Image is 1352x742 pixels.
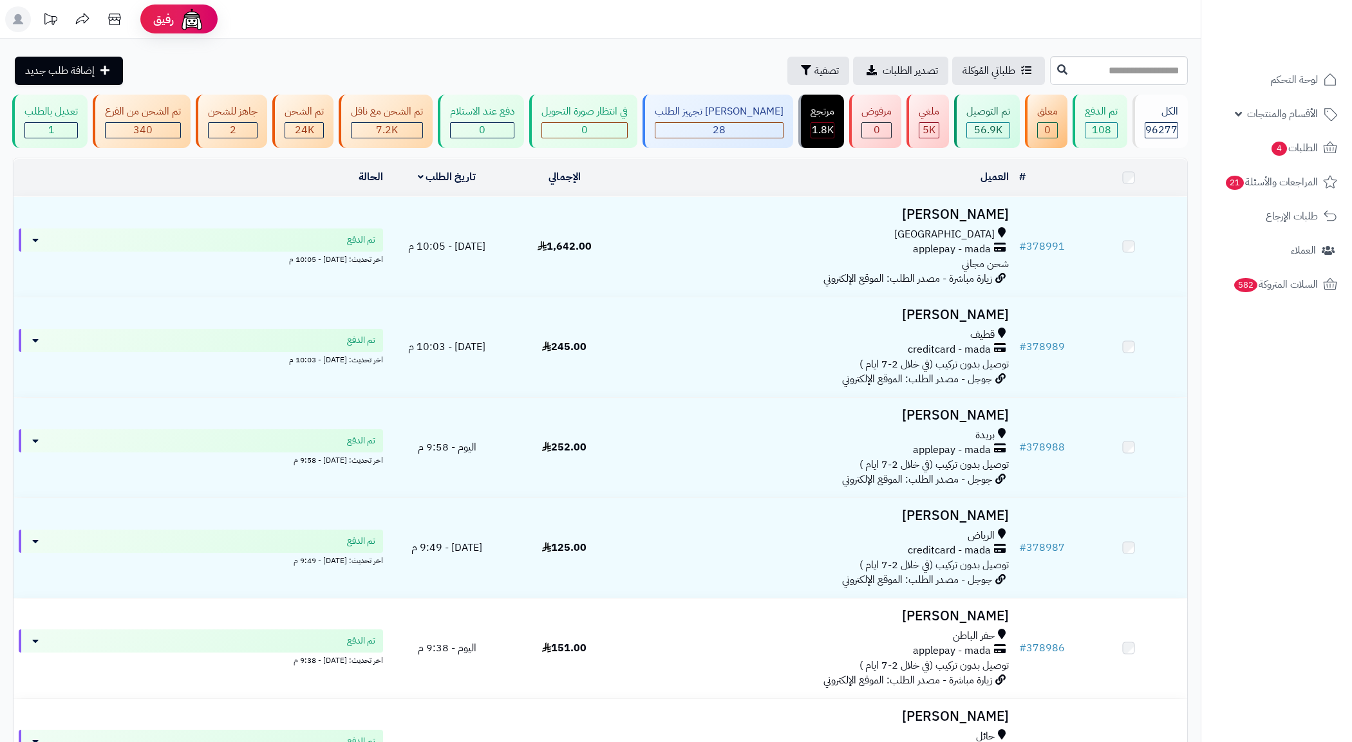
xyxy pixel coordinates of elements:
span: 2 [230,122,236,138]
a: تاريخ الطلب [418,169,476,185]
button: تصفية [787,57,849,85]
a: العميل [981,169,1009,185]
span: تصفية [814,63,839,79]
a: #378986 [1019,640,1065,656]
h3: [PERSON_NAME] [628,609,1009,624]
div: مرفوض [861,104,892,119]
div: في انتظار صورة التحويل [541,104,628,119]
span: زيارة مباشرة - مصدر الطلب: الموقع الإلكتروني [823,271,992,286]
span: 151.00 [542,640,587,656]
a: الإجمالي [549,169,581,185]
div: 0 [451,123,514,138]
span: تم الدفع [347,234,375,246]
div: 24023 [285,123,323,138]
span: # [1019,339,1026,355]
div: 1 [25,123,77,138]
div: تم الدفع [1085,104,1118,119]
span: 108 [1092,122,1111,138]
a: العملاء [1209,235,1344,266]
span: زيارة مباشرة - مصدر الطلب: الموقع الإلكتروني [823,672,992,688]
span: 0 [874,122,880,138]
a: تم الشحن من الفرع 340 [90,95,193,148]
span: 1,642.00 [538,239,592,254]
div: ملغي [919,104,939,119]
span: 0 [1044,122,1051,138]
div: تعديل بالطلب [24,104,78,119]
div: [PERSON_NAME] تجهيز الطلب [655,104,784,119]
h3: [PERSON_NAME] [628,408,1009,423]
span: 7.2K [376,122,398,138]
span: applepay - mada [913,644,991,658]
div: معلق [1037,104,1058,119]
span: 5K [923,122,935,138]
span: تم الدفع [347,535,375,548]
a: جاهز للشحن 2 [193,95,270,148]
div: 108 [1085,123,1117,138]
span: 56.9K [974,122,1002,138]
span: اليوم - 9:38 م [418,640,476,656]
span: السلات المتروكة [1233,275,1318,293]
span: 1.8K [812,122,834,138]
a: مرتجع 1.8K [796,95,847,148]
a: دفع عند الاستلام 0 [435,95,527,148]
span: 0 [479,122,485,138]
span: 252.00 [542,440,587,455]
a: لوحة التحكم [1209,64,1344,95]
h3: [PERSON_NAME] [628,709,1009,724]
div: اخر تحديث: [DATE] - 10:03 م [19,352,383,366]
span: المراجعات والأسئلة [1225,173,1318,191]
span: جوجل - مصدر الطلب: الموقع الإلكتروني [842,472,992,487]
span: لوحة التحكم [1270,71,1318,89]
img: ai-face.png [179,6,205,32]
div: 2 [209,123,257,138]
span: 582 [1234,278,1257,292]
span: اليوم - 9:58 م [418,440,476,455]
a: المراجعات والأسئلة21 [1209,167,1344,198]
a: السلات المتروكة582 [1209,269,1344,300]
span: شحن مجاني [962,256,1009,272]
span: # [1019,540,1026,555]
a: الحالة [359,169,383,185]
a: طلباتي المُوكلة [952,57,1045,85]
span: جوجل - مصدر الطلب: الموقع الإلكتروني [842,572,992,588]
div: 0 [542,123,627,138]
span: creditcard - mada [908,543,991,558]
a: #378991 [1019,239,1065,254]
h3: [PERSON_NAME] [628,508,1009,523]
span: تم الدفع [347,635,375,647]
div: اخر تحديث: [DATE] - 9:58 م [19,452,383,466]
a: تصدير الطلبات [853,57,948,85]
span: 24K [295,122,314,138]
a: الكل96277 [1130,95,1190,148]
span: الرياض [968,528,995,543]
span: [GEOGRAPHIC_DATA] [894,227,995,242]
a: معلق 0 [1022,95,1070,148]
a: [PERSON_NAME] تجهيز الطلب 28 [640,95,796,148]
div: 1836 [811,123,834,138]
span: 1 [48,122,55,138]
span: طلبات الإرجاع [1266,207,1318,225]
div: 7222 [352,123,422,138]
div: 56947 [967,123,1009,138]
span: طلباتي المُوكلة [962,63,1015,79]
span: تم الدفع [347,334,375,347]
span: # [1019,640,1026,656]
a: تم الشحن 24K [270,95,336,148]
span: توصيل بدون تركيب (في خلال 2-7 ايام ) [859,658,1009,673]
div: مرتجع [811,104,834,119]
span: توصيل بدون تركيب (في خلال 2-7 ايام ) [859,457,1009,472]
span: 21 [1226,176,1244,190]
a: الطلبات4 [1209,133,1344,163]
span: توصيل بدون تركيب (في خلال 2-7 ايام ) [859,557,1009,573]
h3: [PERSON_NAME] [628,308,1009,322]
span: 125.00 [542,540,587,555]
div: تم الشحن مع ناقل [351,104,423,119]
span: [DATE] - 9:49 م [411,540,482,555]
a: # [1019,169,1026,185]
div: دفع عند الاستلام [450,104,514,119]
div: 28 [655,123,783,138]
span: [DATE] - 10:03 م [408,339,485,355]
span: العملاء [1291,241,1316,259]
a: إضافة طلب جديد [15,57,123,85]
span: [DATE] - 10:05 م [408,239,485,254]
